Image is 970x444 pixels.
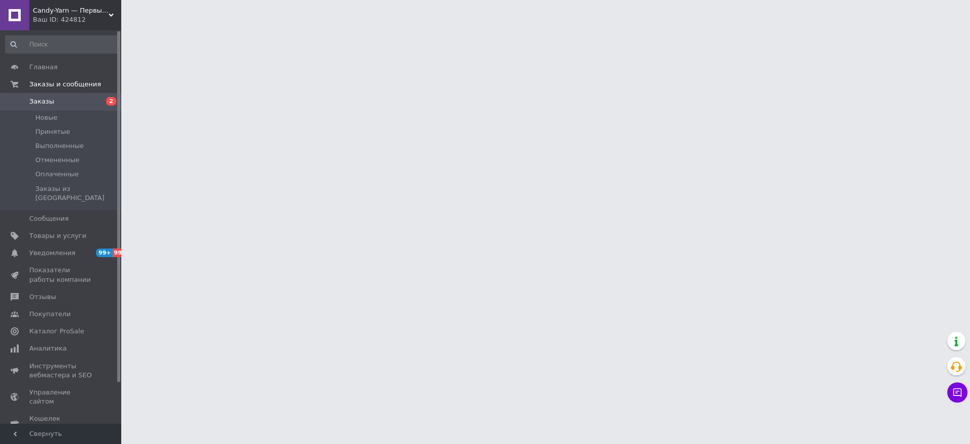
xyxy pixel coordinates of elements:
[35,184,118,203] span: Заказы из [GEOGRAPHIC_DATA]
[29,63,58,72] span: Главная
[35,156,79,165] span: Отмененные
[33,6,109,15] span: Candy-Yarn — Первый дискаунтер пряжи
[29,292,56,302] span: Отзывы
[35,141,84,151] span: Выполненные
[29,344,67,353] span: Аналитика
[33,15,121,24] div: Ваш ID: 424812
[35,127,70,136] span: Принятые
[29,388,93,406] span: Управление сайтом
[29,327,84,336] span: Каталог ProSale
[106,97,116,106] span: 2
[35,113,58,122] span: Новые
[29,310,71,319] span: Покупатели
[947,382,967,403] button: Чат с покупателем
[29,97,54,106] span: Заказы
[29,80,101,89] span: Заказы и сообщения
[29,414,93,432] span: Кошелек компании
[29,214,69,223] span: Сообщения
[29,362,93,380] span: Инструменты вебмастера и SEO
[35,170,79,179] span: Оплаченные
[5,35,119,54] input: Поиск
[29,249,75,258] span: Уведомления
[113,249,129,257] span: 99+
[29,266,93,284] span: Показатели работы компании
[29,231,86,240] span: Товары и услуги
[96,249,113,257] span: 99+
